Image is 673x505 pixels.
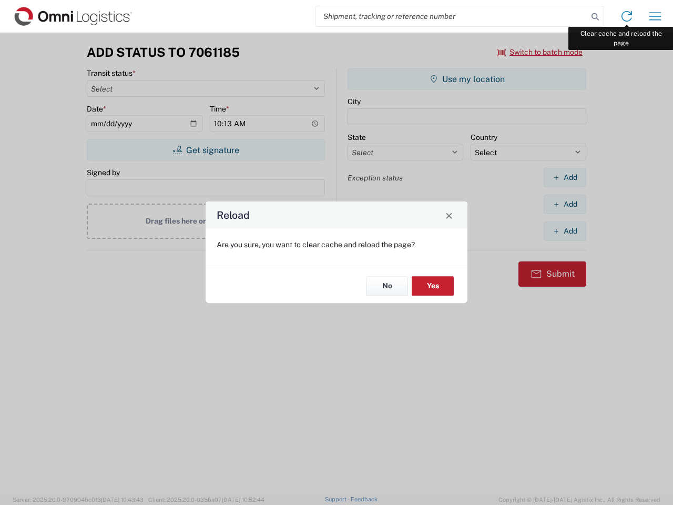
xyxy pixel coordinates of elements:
h4: Reload [217,208,250,223]
button: Close [442,208,456,223]
button: No [366,276,408,296]
input: Shipment, tracking or reference number [315,6,588,26]
p: Are you sure, you want to clear cache and reload the page? [217,240,456,249]
button: Yes [412,276,454,296]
